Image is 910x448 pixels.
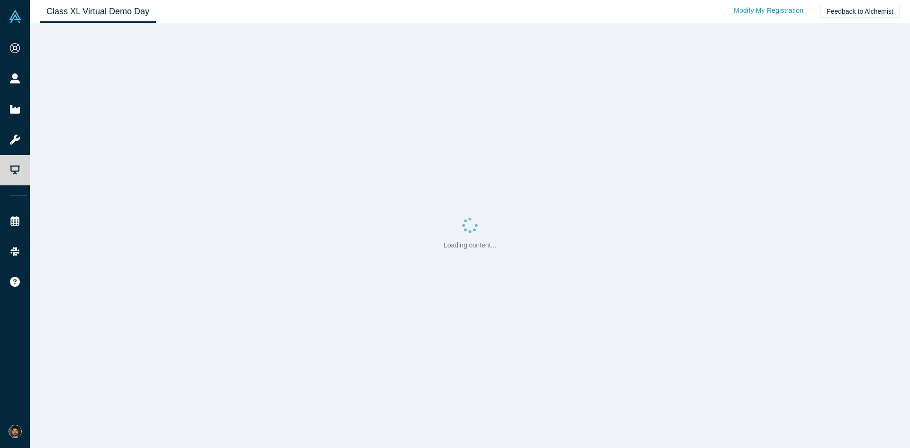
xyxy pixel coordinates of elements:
a: Modify My Registration [724,2,813,19]
button: Feedback to Alchemist [820,5,900,18]
img: Shine Oovattil's Account [9,425,22,438]
img: Alchemist Vault Logo [9,10,22,23]
p: Loading content... [444,240,496,250]
a: Class XL Virtual Demo Day [40,0,156,23]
